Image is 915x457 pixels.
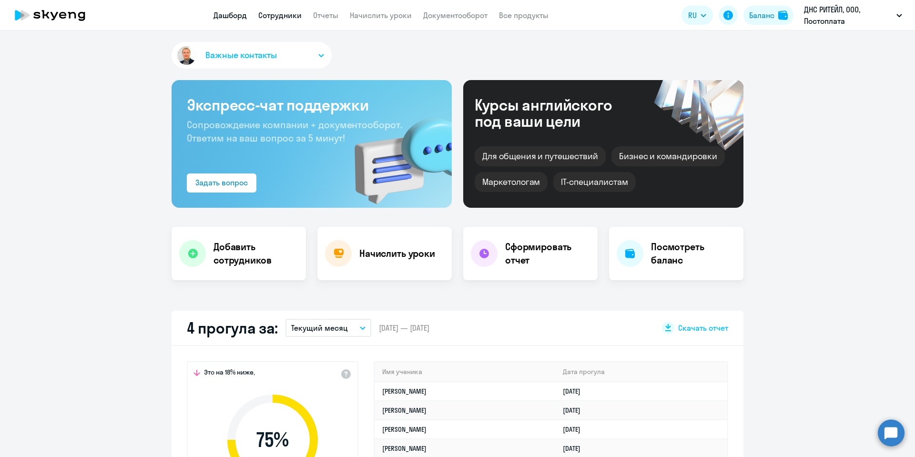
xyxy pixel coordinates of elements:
[563,387,588,396] a: [DATE]
[213,10,247,20] a: Дашборд
[291,322,348,334] p: Текущий месяц
[382,406,427,415] a: [PERSON_NAME]
[423,10,488,20] a: Документооборот
[804,4,893,27] p: ДНС РИТЕЙЛ, ООО, Постоплата
[799,4,907,27] button: ДНС РИТЕЙЛ, ООО, Постоплата
[195,177,248,188] div: Задать вопрос
[563,425,588,434] a: [DATE]
[350,10,412,20] a: Начислить уроки
[563,406,588,415] a: [DATE]
[187,318,278,337] h2: 4 прогула за:
[553,172,635,192] div: IT-специалистам
[187,119,402,144] span: Сопровождение компании + документооборот. Ответим на ваш вопрос за 5 минут!
[499,10,549,20] a: Все продукты
[258,10,302,20] a: Сотрудники
[778,10,788,20] img: balance
[341,101,452,208] img: bg-img
[359,247,435,260] h4: Начислить уроки
[213,240,298,267] h4: Добавить сотрудников
[563,444,588,453] a: [DATE]
[651,240,736,267] h4: Посмотреть баланс
[175,44,198,67] img: avatar
[749,10,774,21] div: Баланс
[285,319,371,337] button: Текущий месяц
[187,173,256,193] button: Задать вопрос
[475,146,606,166] div: Для общения и путешествий
[382,425,427,434] a: [PERSON_NAME]
[678,323,728,333] span: Скачать отчет
[382,387,427,396] a: [PERSON_NAME]
[218,428,327,451] span: 75 %
[204,368,255,379] span: Это на 18% ниже,
[505,240,590,267] h4: Сформировать отчет
[681,6,713,25] button: RU
[382,444,427,453] a: [PERSON_NAME]
[375,362,555,382] th: Имя ученика
[205,49,277,61] span: Важные контакты
[187,95,437,114] h3: Экспресс-чат поддержки
[313,10,338,20] a: Отчеты
[688,10,697,21] span: RU
[172,42,332,69] button: Важные контакты
[611,146,725,166] div: Бизнес и командировки
[475,172,548,192] div: Маркетологам
[379,323,429,333] span: [DATE] — [DATE]
[555,362,727,382] th: Дата прогула
[743,6,793,25] button: Балансbalance
[475,97,638,129] div: Курсы английского под ваши цели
